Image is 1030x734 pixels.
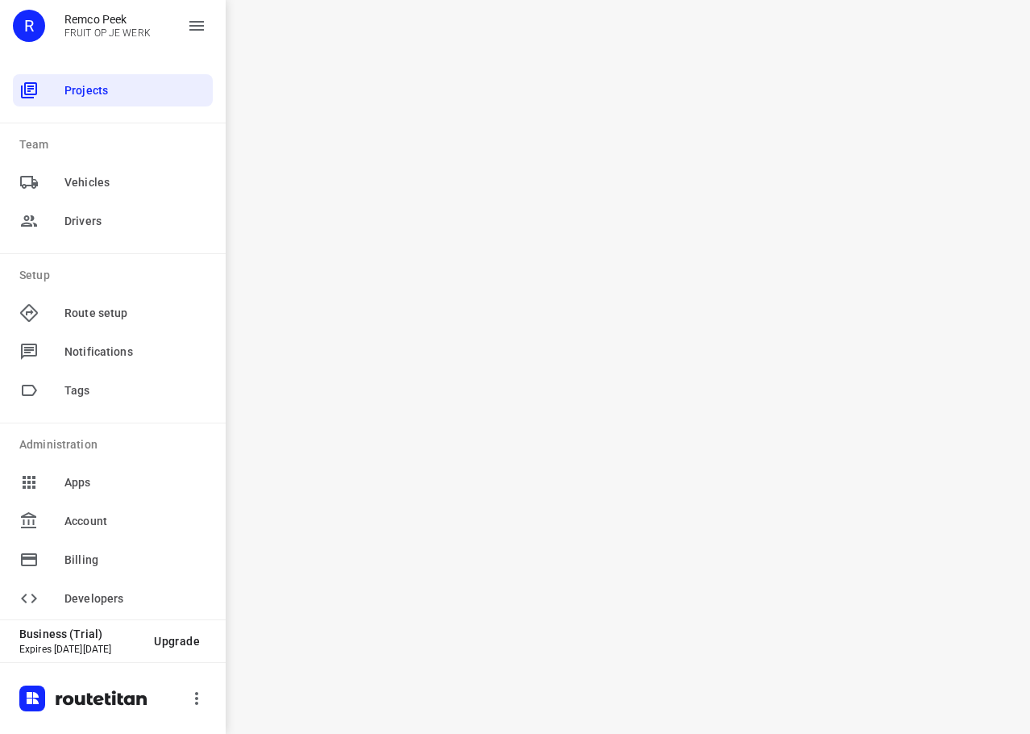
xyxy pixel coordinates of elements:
[64,174,206,191] span: Vehicles
[13,582,213,615] div: Developers
[19,267,213,284] p: Setup
[13,505,213,537] div: Account
[64,474,206,491] span: Apps
[13,166,213,198] div: Vehicles
[64,552,206,569] span: Billing
[141,627,213,656] button: Upgrade
[13,10,45,42] div: R
[154,635,200,648] span: Upgrade
[19,628,141,640] p: Business (Trial)
[13,297,213,329] div: Route setup
[64,590,206,607] span: Developers
[64,82,206,99] span: Projects
[13,374,213,407] div: Tags
[64,344,206,361] span: Notifications
[13,466,213,498] div: Apps
[64,213,206,230] span: Drivers
[13,336,213,368] div: Notifications
[19,644,141,655] p: Expires [DATE][DATE]
[64,513,206,530] span: Account
[64,13,151,26] p: Remco Peek
[13,74,213,106] div: Projects
[13,544,213,576] div: Billing
[64,305,206,322] span: Route setup
[19,136,213,153] p: Team
[64,27,151,39] p: FRUIT OP JE WERK
[19,436,213,453] p: Administration
[13,205,213,237] div: Drivers
[64,382,206,399] span: Tags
